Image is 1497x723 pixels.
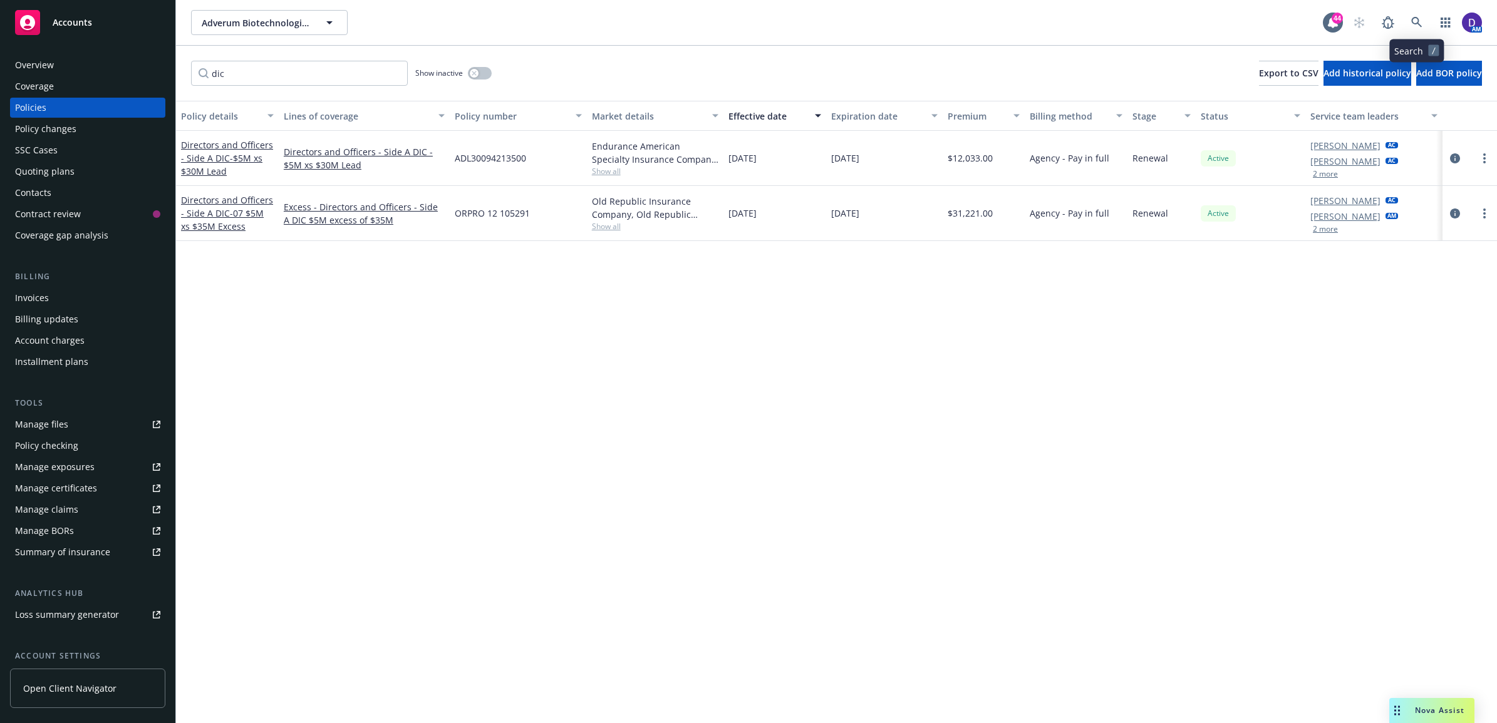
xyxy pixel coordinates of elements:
[10,500,165,520] a: Manage claims
[284,200,445,227] a: Excess - Directors and Officers - Side A DIC $5M excess of $35M
[10,331,165,351] a: Account charges
[592,195,719,221] div: Old Republic Insurance Company, Old Republic General Insurance Group
[10,183,165,203] a: Contacts
[1132,110,1177,123] div: Stage
[1332,13,1343,24] div: 44
[415,68,463,78] span: Show inactive
[1448,206,1463,221] a: circleInformation
[10,162,165,182] a: Quoting plans
[181,110,260,123] div: Policy details
[15,119,76,139] div: Policy changes
[10,98,165,118] a: Policies
[948,110,1006,123] div: Premium
[1347,10,1372,35] a: Start snowing
[53,18,92,28] span: Accounts
[15,500,78,520] div: Manage claims
[15,55,54,75] div: Overview
[455,207,530,220] span: ORPRO 12 105291
[1310,194,1380,207] a: [PERSON_NAME]
[948,207,993,220] span: $31,221.00
[728,110,807,123] div: Effective date
[284,110,431,123] div: Lines of coverage
[15,478,97,498] div: Manage certificates
[181,139,273,177] a: Directors and Officers - Side A DIC
[176,101,279,131] button: Policy details
[1404,10,1429,35] a: Search
[15,288,49,308] div: Invoices
[15,542,110,562] div: Summary of insurance
[1477,151,1492,166] a: more
[1448,151,1463,166] a: circleInformation
[23,682,117,695] span: Open Client Navigator
[10,457,165,477] a: Manage exposures
[15,331,85,351] div: Account charges
[728,151,757,165] span: [DATE]
[1206,153,1231,164] span: Active
[1416,67,1482,79] span: Add BOR policy
[10,225,165,245] a: Coverage gap analysis
[15,605,119,625] div: Loss summary generator
[15,76,54,96] div: Coverage
[1416,61,1482,86] button: Add BOR policy
[592,140,719,166] div: Endurance American Specialty Insurance Company, Sompo International
[1132,151,1168,165] span: Renewal
[15,162,75,182] div: Quoting plans
[10,436,165,456] a: Policy checking
[1415,705,1464,715] span: Nova Assist
[450,101,587,131] button: Policy number
[587,101,724,131] button: Market details
[15,225,108,245] div: Coverage gap analysis
[1310,155,1380,168] a: [PERSON_NAME]
[284,145,445,172] a: Directors and Officers - Side A DIC - $5M xs $30M Lead
[191,10,348,35] button: Adverum Biotechnologies, Inc.
[10,478,165,498] a: Manage certificates
[592,221,719,232] span: Show all
[10,140,165,160] a: SSC Cases
[1313,225,1338,233] button: 2 more
[10,270,165,283] div: Billing
[1462,13,1482,33] img: photo
[10,309,165,329] a: Billing updates
[1375,10,1401,35] a: Report a Bug
[1259,61,1318,86] button: Export to CSV
[1310,110,1424,123] div: Service team leaders
[1030,207,1109,220] span: Agency - Pay in full
[10,650,165,662] div: Account settings
[1025,101,1127,131] button: Billing method
[1030,151,1109,165] span: Agency - Pay in full
[1389,698,1474,723] button: Nova Assist
[1259,67,1318,79] span: Export to CSV
[592,110,705,123] div: Market details
[1310,210,1380,223] a: [PERSON_NAME]
[1389,698,1405,723] div: Drag to move
[1323,67,1411,79] span: Add historical policy
[15,140,58,160] div: SSC Cases
[1206,208,1231,219] span: Active
[1313,170,1338,178] button: 2 more
[1201,110,1287,123] div: Status
[10,5,165,40] a: Accounts
[455,151,526,165] span: ADL30094213500
[1196,101,1305,131] button: Status
[10,414,165,434] a: Manage files
[1433,10,1458,35] a: Switch app
[15,436,78,456] div: Policy checking
[10,204,165,224] a: Contract review
[10,76,165,96] a: Coverage
[15,457,95,477] div: Manage exposures
[826,101,943,131] button: Expiration date
[15,204,81,224] div: Contract review
[181,194,273,232] a: Directors and Officers - Side A DIC
[1127,101,1196,131] button: Stage
[831,207,859,220] span: [DATE]
[1310,139,1380,152] a: [PERSON_NAME]
[191,61,408,86] input: Filter by keyword...
[1323,61,1411,86] button: Add historical policy
[948,151,993,165] span: $12,033.00
[831,110,924,123] div: Expiration date
[10,55,165,75] a: Overview
[10,288,165,308] a: Invoices
[15,309,78,329] div: Billing updates
[1132,207,1168,220] span: Renewal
